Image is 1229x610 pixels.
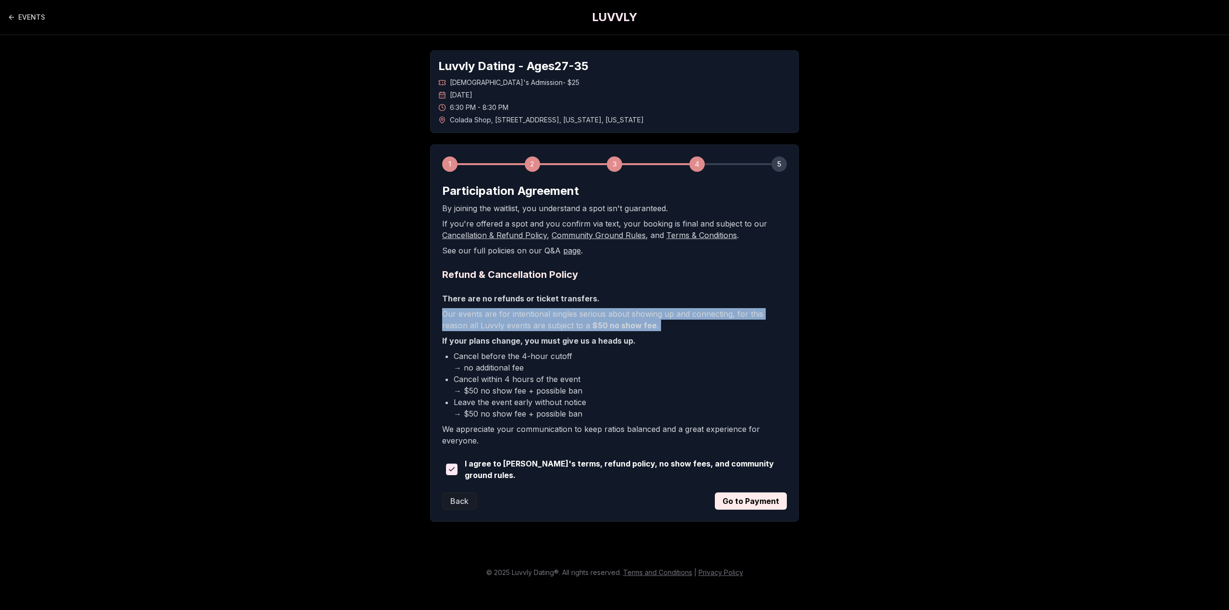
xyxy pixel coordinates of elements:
[442,308,787,331] p: Our events are for intentional singles serious about showing up and connecting, for this reason a...
[450,103,508,112] span: 6:30 PM - 8:30 PM
[563,246,581,255] a: page
[450,115,644,125] span: Colada Shop , [STREET_ADDRESS] , [US_STATE] , [US_STATE]
[442,268,787,281] h2: Refund & Cancellation Policy
[694,568,697,576] span: |
[450,78,579,87] span: [DEMOGRAPHIC_DATA]'s Admission - $25
[454,396,787,419] li: Leave the event early without notice → $50 no show fee + possible ban
[442,423,787,446] p: We appreciate your communication to keep ratios balanced and a great experience for everyone.
[442,203,787,214] p: By joining the waitlist, you understand a spot isn't guaranteed.
[715,492,787,510] button: Go to Payment
[442,218,787,241] p: If you're offered a spot and you confirm via text, your booking is final and subject to our , , a...
[438,59,791,74] h1: Luvvly Dating - Ages 27 - 35
[592,10,637,25] a: LUVVLY
[442,245,787,256] p: See our full policies on our Q&A .
[689,156,705,172] div: 4
[771,156,787,172] div: 5
[442,492,477,510] button: Back
[699,568,743,576] a: Privacy Policy
[454,350,787,373] li: Cancel before the 4-hour cutoff → no additional fee
[442,156,458,172] div: 1
[607,156,622,172] div: 3
[525,156,540,172] div: 2
[465,458,787,481] span: I agree to [PERSON_NAME]'s terms, refund policy, no show fees, and community ground rules.
[442,293,787,304] p: There are no refunds or ticket transfers.
[442,183,787,199] h2: Participation Agreement
[454,373,787,396] li: Cancel within 4 hours of the event → $50 no show fee + possible ban
[552,230,646,240] a: Community Ground Rules
[666,230,737,240] a: Terms & Conditions
[623,568,692,576] a: Terms and Conditions
[442,335,787,347] p: If your plans change, you must give us a heads up.
[442,230,547,240] a: Cancellation & Refund Policy
[592,321,657,330] b: $50 no show fee
[450,90,472,100] span: [DATE]
[8,8,45,27] a: Back to events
